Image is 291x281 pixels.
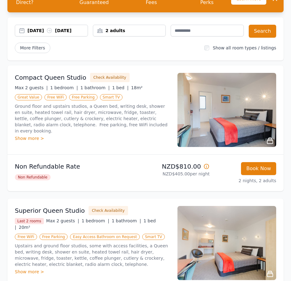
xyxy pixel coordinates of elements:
span: Max 2 guests | [46,218,79,223]
span: Free WiFi [15,234,37,240]
button: Check Availability [89,206,128,215]
p: Upstairs and ground floor studios, some with access facilities, a Queen bed, writing desk, shower... [15,243,170,267]
span: 1 bathroom | [80,85,110,90]
span: Smart TV [100,94,123,100]
p: NZD$405.00 per night [148,171,210,177]
span: 18m² [131,85,143,90]
span: Great Value [15,94,42,100]
p: 2 nights, 2 adults [214,178,276,184]
span: Free Parking [39,234,68,240]
span: Max 2 guests | [15,85,48,90]
button: Search [249,25,276,38]
div: 2 adults [93,27,166,34]
div: Show more > [15,135,170,141]
span: Free WiFi [44,94,67,100]
span: More Filters [15,43,50,53]
span: Non Refundable [15,174,51,180]
button: Book Now [241,162,276,175]
span: 1 bedroom | [81,218,109,223]
span: Easy Access Bathroom on Request [70,234,139,240]
span: 20m² [19,225,30,230]
p: Ground floor and upstairs studios, a Queen bed, writing desk, shower en suite, heated towel rail,... [15,103,170,134]
div: Show more > [15,269,170,275]
span: Free Parking [69,94,98,100]
div: [DATE] [DATE] [27,27,88,34]
span: Last 2 rooms [15,218,44,224]
label: Show all room types / listings [213,45,276,50]
span: 1 bedroom | [50,85,78,90]
button: Check Availability [90,73,130,82]
p: Non Refundable Rate [15,162,143,171]
h3: Compact Queen Studio [15,73,86,82]
span: Smart TV [142,234,165,240]
span: 1 bed | [112,85,128,90]
h3: Superior Queen Studio [15,206,85,215]
span: 1 bathroom | [112,218,141,223]
p: NZD$810.00 [148,162,210,171]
